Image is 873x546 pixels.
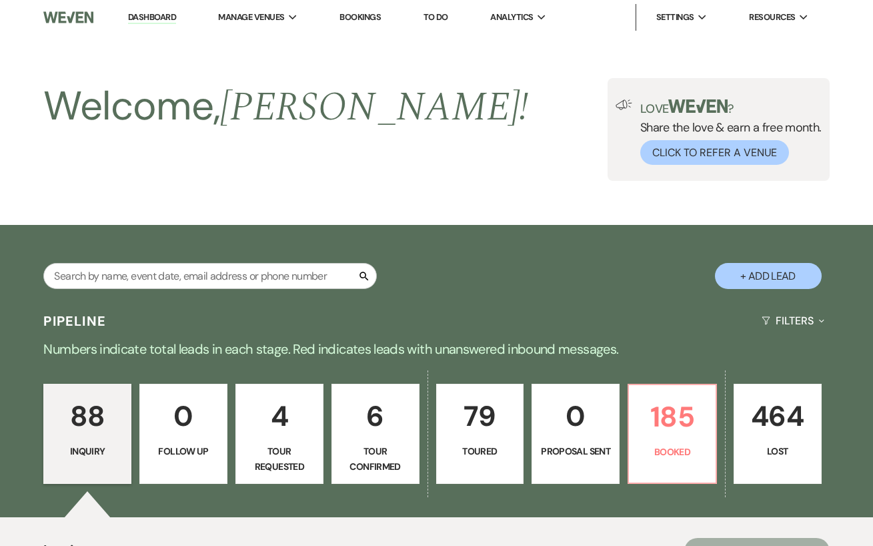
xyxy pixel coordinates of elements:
[742,394,813,439] p: 464
[43,263,377,289] input: Search by name, event date, email address or phone number
[656,11,694,24] span: Settings
[756,303,829,338] button: Filters
[749,11,795,24] span: Resources
[52,394,123,439] p: 88
[340,394,411,439] p: 6
[628,384,717,484] a: 185Booked
[640,140,789,165] button: Click to Refer a Venue
[668,99,728,113] img: weven-logo-green.svg
[244,394,315,439] p: 4
[52,444,123,459] p: Inquiry
[734,384,822,484] a: 464Lost
[423,11,448,23] a: To Do
[742,444,813,459] p: Lost
[532,384,620,484] a: 0Proposal Sent
[339,11,381,23] a: Bookings
[43,78,528,135] h2: Welcome,
[540,444,611,459] p: Proposal Sent
[148,444,219,459] p: Follow Up
[637,394,708,439] p: 185
[445,394,516,439] p: 79
[436,384,524,484] a: 79Toured
[445,444,516,459] p: Toured
[632,99,822,165] div: Share the love & earn a free month.
[540,394,611,439] p: 0
[139,384,227,484] a: 0Follow Up
[715,263,822,289] button: + Add Lead
[43,312,106,330] h3: Pipeline
[43,3,93,31] img: Weven Logo
[637,445,708,459] p: Booked
[218,11,284,24] span: Manage Venues
[331,384,419,484] a: 6Tour Confirmed
[244,444,315,474] p: Tour Requested
[148,394,219,439] p: 0
[640,99,822,115] p: Love ?
[128,11,176,24] a: Dashboard
[235,384,323,484] a: 4Tour Requested
[490,11,533,24] span: Analytics
[43,384,131,484] a: 88Inquiry
[616,99,632,110] img: loud-speaker-illustration.svg
[340,444,411,474] p: Tour Confirmed
[220,77,528,138] span: [PERSON_NAME] !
